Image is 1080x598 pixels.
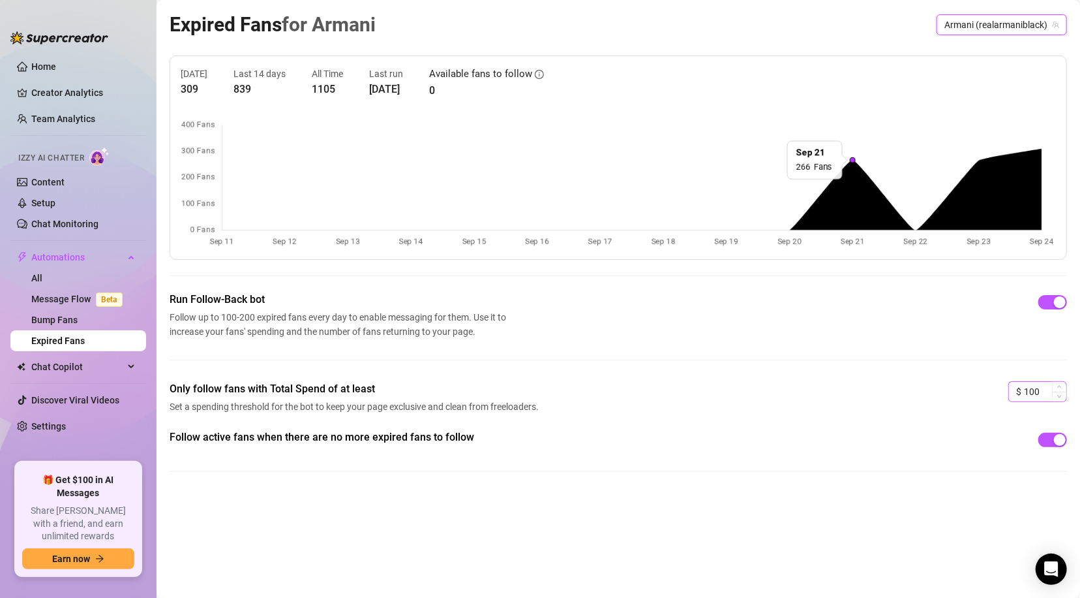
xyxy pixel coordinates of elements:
span: Chat Copilot [31,356,124,377]
img: logo-BBDzfeDw.svg [10,31,108,44]
span: Follow active fans when there are no more expired fans to follow [170,430,543,445]
a: Setup [31,198,55,208]
span: thunderbolt [17,252,27,262]
a: Home [31,61,56,72]
button: Earn nowarrow-right [22,548,134,569]
article: Expired Fans [170,9,376,40]
a: Expired Fans [31,336,85,346]
span: Share [PERSON_NAME] with a friend, and earn unlimited rewards [22,505,134,543]
span: Armani (realarmaniblack) [944,15,1059,35]
span: arrow-right [95,554,104,563]
span: Set a spending threshold for the bot to keep your page exclusive and clean from freeloaders. [170,400,543,414]
span: Decrease Value [1052,392,1066,401]
article: 839 [233,81,286,97]
span: down [1057,394,1062,399]
span: up [1057,385,1062,389]
article: 0 [429,82,544,99]
div: Open Intercom Messenger [1036,554,1067,585]
span: Izzy AI Chatter [18,152,84,165]
span: Automations [31,247,124,268]
a: Discover Viral Videos [31,395,119,405]
input: 0.00 [1024,382,1066,401]
span: Earn now [52,554,90,564]
span: 🎁 Get $100 in AI Messages [22,474,134,499]
a: All [31,273,42,283]
span: team [1052,21,1060,29]
article: [DATE] [369,81,403,97]
span: Run Follow-Back bot [170,292,511,307]
img: AI Chatter [89,147,110,166]
a: Chat Monitoring [31,219,98,229]
span: for Armani [282,13,376,36]
article: Available fans to follow [429,67,532,82]
a: Bump Fans [31,315,78,325]
span: Follow up to 100-200 expired fans every day to enable messaging for them. Use it to increase your... [170,310,511,339]
article: All Time [312,67,343,81]
span: Increase Value [1052,382,1066,392]
a: Team Analytics [31,114,95,124]
a: Creator Analytics [31,82,136,103]
span: Beta [96,292,123,307]
span: info-circle [535,70,544,79]
article: [DATE] [181,67,207,81]
article: Last run [369,67,403,81]
img: Chat Copilot [17,362,25,371]
a: Message FlowBeta [31,294,128,304]
a: Settings [31,421,66,432]
span: Only follow fans with Total Spend of at least [170,381,543,397]
article: 309 [181,81,207,97]
article: Last 14 days [233,67,286,81]
article: 1105 [312,81,343,97]
a: Content [31,177,65,187]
